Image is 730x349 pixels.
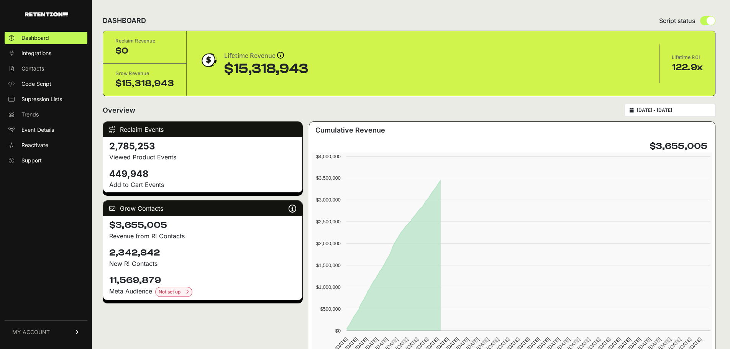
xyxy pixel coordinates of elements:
div: $0 [115,45,174,57]
a: Reactivate [5,139,87,151]
span: Supression Lists [21,95,62,103]
p: Revenue from R! Contacts [109,231,296,241]
text: $1,500,000 [316,262,341,268]
text: $0 [335,328,341,334]
p: New R! Contacts [109,259,296,268]
a: Supression Lists [5,93,87,105]
img: dollar-coin-05c43ed7efb7bc0c12610022525b4bbbb207c7efeef5aecc26f025e68dcafac9.png [199,51,218,70]
h4: $3,655,005 [650,140,707,152]
text: $2,500,000 [316,219,341,224]
a: Code Script [5,78,87,90]
div: 122.9x [672,61,703,74]
text: $3,500,000 [316,175,341,181]
div: Reclaim Revenue [115,37,174,45]
text: $2,000,000 [316,241,341,246]
img: Retention.com [25,12,68,16]
a: Dashboard [5,32,87,44]
a: Contacts [5,62,87,75]
span: Support [21,157,42,164]
span: Contacts [21,65,44,72]
h2: Overview [103,105,135,116]
text: $3,000,000 [316,197,341,203]
span: Trends [21,111,39,118]
h3: Cumulative Revenue [315,125,385,136]
h4: $3,655,005 [109,219,296,231]
span: Event Details [21,126,54,134]
div: Lifetime Revenue [224,51,308,61]
h2: DASHBOARD [103,15,146,26]
text: $500,000 [320,306,341,312]
a: Integrations [5,47,87,59]
a: Event Details [5,124,87,136]
span: Integrations [21,49,51,57]
h4: 2,785,253 [109,140,296,152]
a: Support [5,154,87,167]
span: MY ACCOUNT [12,328,50,336]
p: Add to Cart Events [109,180,296,189]
a: MY ACCOUNT [5,320,87,344]
h4: 2,342,842 [109,247,296,259]
div: Grow Revenue [115,70,174,77]
div: Lifetime ROI [672,54,703,61]
div: $15,318,943 [115,77,174,90]
p: Viewed Product Events [109,152,296,162]
span: Code Script [21,80,51,88]
h4: 449,948 [109,168,296,180]
text: $4,000,000 [316,154,341,159]
span: Script status [659,16,696,25]
div: Reclaim Events [103,122,302,137]
div: Grow Contacts [103,201,302,216]
div: $15,318,943 [224,61,308,77]
h4: 11,569,879 [109,274,296,287]
span: Reactivate [21,141,48,149]
div: Meta Audience [109,287,296,297]
span: Dashboard [21,34,49,42]
text: $1,000,000 [316,284,341,290]
a: Trends [5,108,87,121]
